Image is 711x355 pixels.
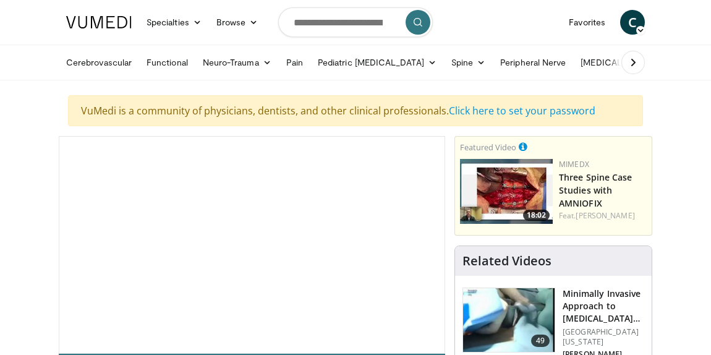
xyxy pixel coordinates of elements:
[573,50,670,75] a: [MEDICAL_DATA]
[576,210,634,221] a: [PERSON_NAME]
[620,10,645,35] a: C
[463,288,555,353] img: 38787_0000_3.png.150x105_q85_crop-smart_upscale.jpg
[559,210,647,221] div: Feat.
[139,50,195,75] a: Functional
[59,137,445,353] video-js: Video Player
[278,7,433,37] input: Search topics, interventions
[523,210,550,221] span: 18:02
[559,171,632,209] a: Three Spine Case Studies with AMNIOFIX
[66,16,132,28] img: VuMedi Logo
[493,50,573,75] a: Peripheral Nerve
[68,95,643,126] div: VuMedi is a community of physicians, dentists, and other clinical professionals.
[444,50,493,75] a: Spine
[209,10,266,35] a: Browse
[139,10,209,35] a: Specialties
[561,10,613,35] a: Favorites
[460,159,553,224] img: 34c974b5-e942-4b60-b0f4-1f83c610957b.150x105_q85_crop-smart_upscale.jpg
[462,254,551,268] h4: Related Videos
[195,50,279,75] a: Neuro-Trauma
[449,104,595,118] a: Click here to set your password
[460,159,553,224] a: 18:02
[559,159,589,169] a: MIMEDX
[279,50,310,75] a: Pain
[563,327,644,347] p: [GEOGRAPHIC_DATA][US_STATE]
[460,142,516,153] small: Featured Video
[563,288,644,325] h3: Minimally Invasive Approach to [MEDICAL_DATA] Spine
[59,50,139,75] a: Cerebrovascular
[310,50,444,75] a: Pediatric [MEDICAL_DATA]
[531,335,550,347] span: 49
